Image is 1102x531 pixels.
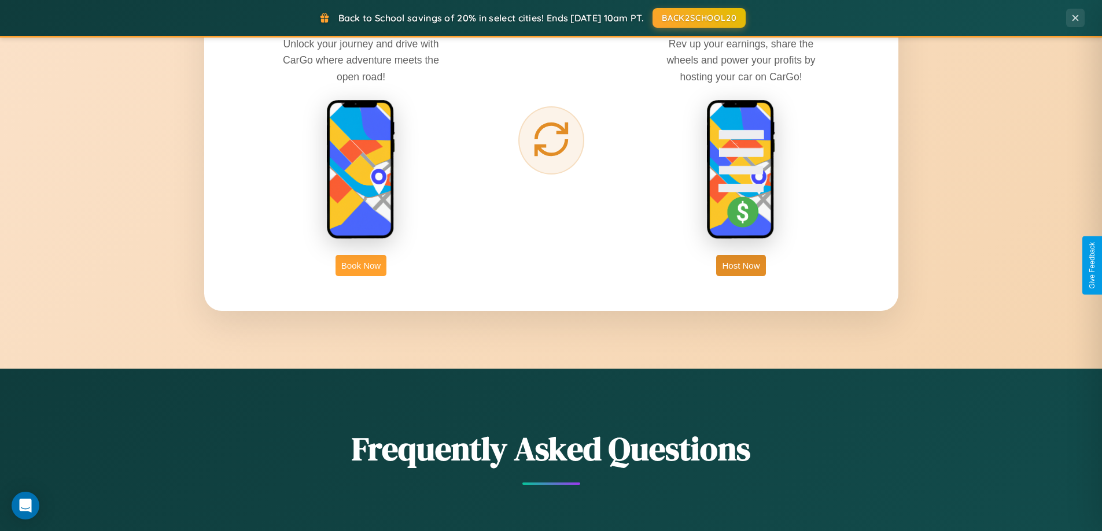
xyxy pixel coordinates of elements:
button: Host Now [716,255,765,276]
div: Open Intercom Messenger [12,492,39,519]
span: Back to School savings of 20% in select cities! Ends [DATE] 10am PT. [338,12,644,24]
div: Give Feedback [1088,242,1096,289]
h2: Frequently Asked Questions [204,426,898,471]
img: rent phone [326,99,396,240]
img: host phone [706,99,776,240]
button: Book Now [336,255,386,276]
p: Unlock your journey and drive with CarGo where adventure meets the open road! [274,36,448,84]
p: Rev up your earnings, share the wheels and power your profits by hosting your car on CarGo! [654,36,828,84]
button: BACK2SCHOOL20 [653,8,746,28]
